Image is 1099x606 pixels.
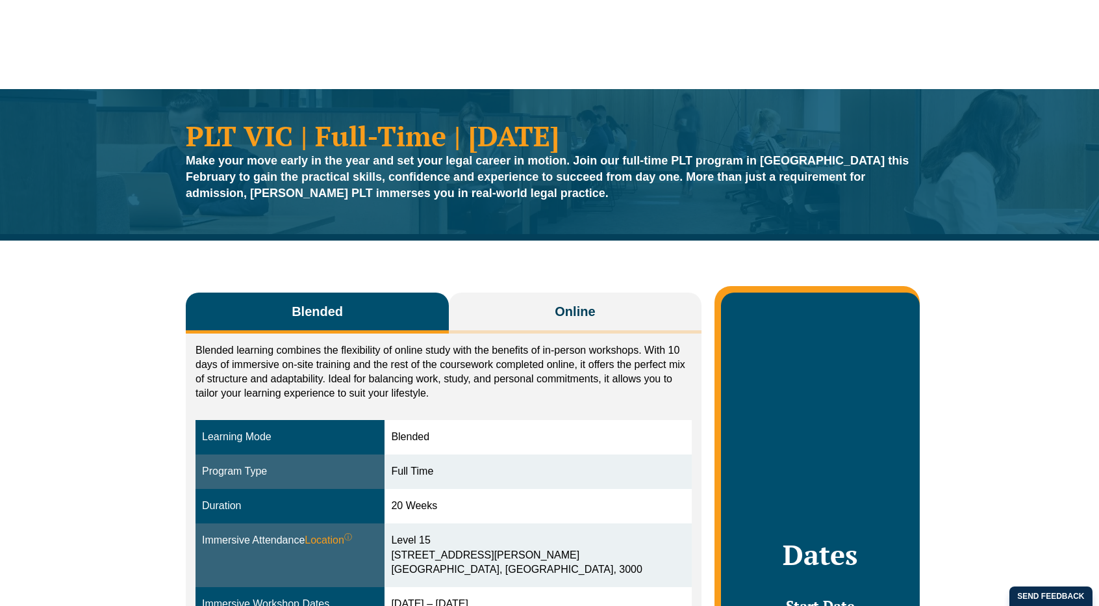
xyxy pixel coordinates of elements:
div: Program Type [202,464,378,479]
div: Learning Mode [202,430,378,445]
span: Location [305,533,352,548]
h2: Dates [734,538,907,571]
p: Blended learning combines the flexibility of online study with the benefits of in-person workshop... [196,343,692,401]
strong: Make your move early in the year and set your legal career in motion. Join our full-time PLT prog... [186,154,909,200]
div: Duration [202,499,378,514]
div: Blended [391,430,685,445]
span: Blended [292,302,343,321]
span: Online [555,302,595,321]
div: 20 Weeks [391,499,685,514]
div: Level 15 [STREET_ADDRESS][PERSON_NAME] [GEOGRAPHIC_DATA], [GEOGRAPHIC_DATA], 3000 [391,533,685,578]
h1: PLT VIC | Full-Time | [DATE] [186,122,913,150]
sup: ⓘ [344,533,352,542]
div: Full Time [391,464,685,479]
div: Immersive Attendance [202,533,378,548]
